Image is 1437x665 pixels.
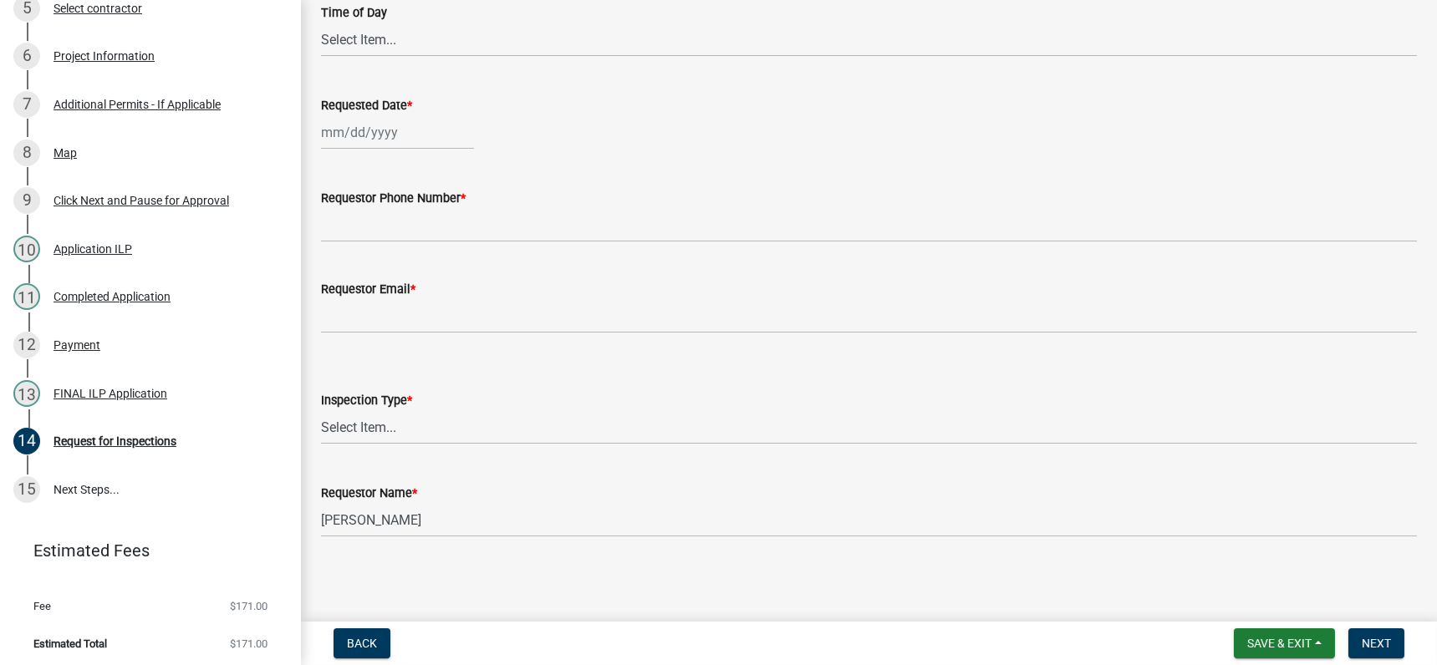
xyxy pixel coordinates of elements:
[321,284,415,296] label: Requestor Email
[1247,637,1312,650] span: Save & Exit
[54,3,142,14] div: Select contractor
[321,100,412,112] label: Requested Date
[54,99,221,110] div: Additional Permits - If Applicable
[33,638,107,649] span: Estimated Total
[230,638,268,649] span: $171.00
[54,291,171,302] div: Completed Application
[321,8,387,19] label: Time of Day
[54,147,77,159] div: Map
[321,115,474,150] input: mm/dd/yyyy
[1348,628,1404,658] button: Next
[54,435,176,447] div: Request for Inspections
[33,601,51,612] span: Fee
[54,195,229,206] div: Click Next and Pause for Approval
[13,428,40,454] div: 14
[13,236,40,262] div: 10
[54,388,167,399] div: FINAL ILP Application
[321,395,412,407] label: Inspection Type
[1234,628,1335,658] button: Save & Exit
[13,476,40,503] div: 15
[347,637,377,650] span: Back
[334,628,390,658] button: Back
[54,243,132,255] div: Application ILP
[13,380,40,407] div: 13
[54,339,100,351] div: Payment
[321,488,417,500] label: Requestor Name
[13,332,40,358] div: 12
[13,534,274,567] a: Estimated Fees
[13,140,40,166] div: 8
[1362,637,1391,650] span: Next
[13,187,40,214] div: 9
[13,283,40,310] div: 11
[54,50,155,62] div: Project Information
[13,43,40,69] div: 6
[321,193,466,205] label: Requestor Phone Number
[230,601,268,612] span: $171.00
[13,91,40,118] div: 7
